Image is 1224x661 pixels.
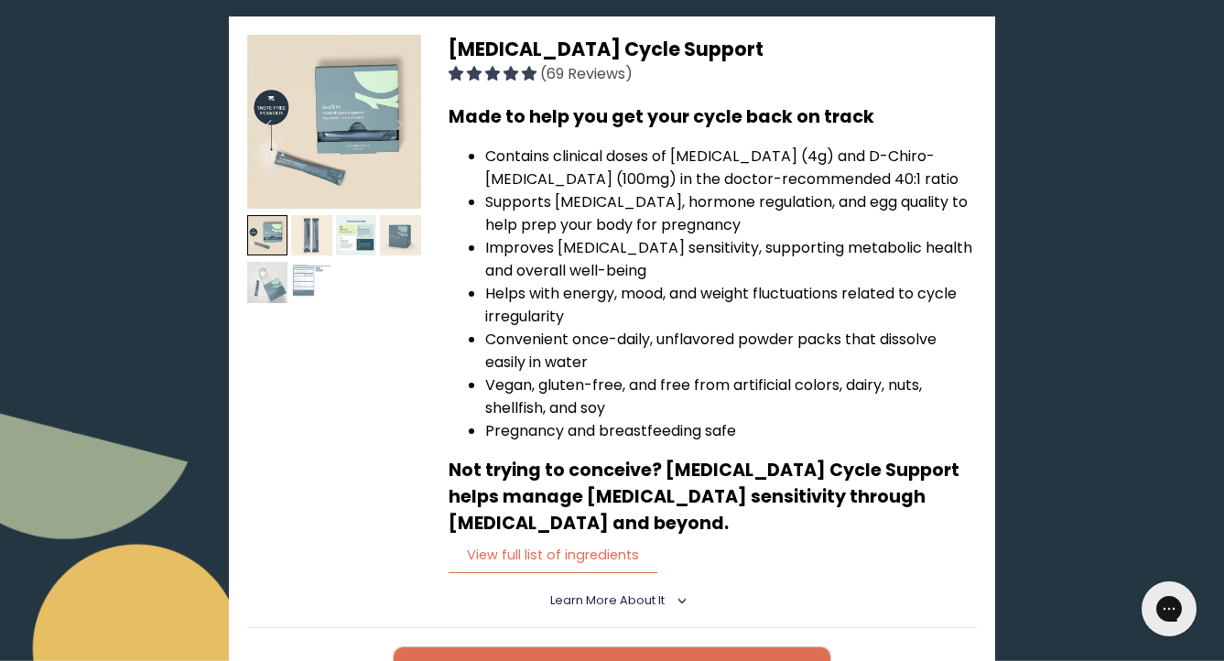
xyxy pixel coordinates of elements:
[247,35,421,209] img: thumbnail image
[449,536,657,574] button: View full list of ingredients
[291,215,332,256] img: thumbnail image
[485,145,977,190] li: Contains clinical doses of [MEDICAL_DATA] (4g) and D-Chiro-[MEDICAL_DATA] (100mg) in the doctor-r...
[291,262,332,303] img: thumbnail image
[670,596,687,605] i: <
[550,592,665,608] span: Learn More About it
[247,215,288,256] img: thumbnail image
[485,236,977,282] li: Improves [MEDICAL_DATA] sensitivity, supporting metabolic health and overall well-being
[449,457,977,536] h3: Not trying to conceive? [MEDICAL_DATA] Cycle Support helps manage [MEDICAL_DATA] sensitivity thro...
[247,262,288,303] img: thumbnail image
[1132,575,1206,643] iframe: Gorgias live chat messenger
[485,282,977,328] li: Helps with energy, mood, and weight fluctuations related to cycle irregularity
[485,328,977,374] li: Convenient once-daily, unflavored powder packs that dissolve easily in water
[449,63,540,84] span: 4.91 stars
[550,592,674,609] summary: Learn More About it <
[336,215,377,256] img: thumbnail image
[485,374,977,419] li: Vegan, gluten-free, and free from artificial colors, dairy, nuts, shellfish, and soy
[540,63,633,84] span: (69 Reviews)
[380,215,421,256] img: thumbnail image
[449,36,764,62] span: [MEDICAL_DATA] Cycle Support
[449,103,977,130] h3: Made to help you get your cycle back on track
[485,419,977,442] li: Pregnancy and breastfeeding safe
[485,190,977,236] li: Supports [MEDICAL_DATA], hormone regulation, and egg quality to help prep your body for pregnancy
